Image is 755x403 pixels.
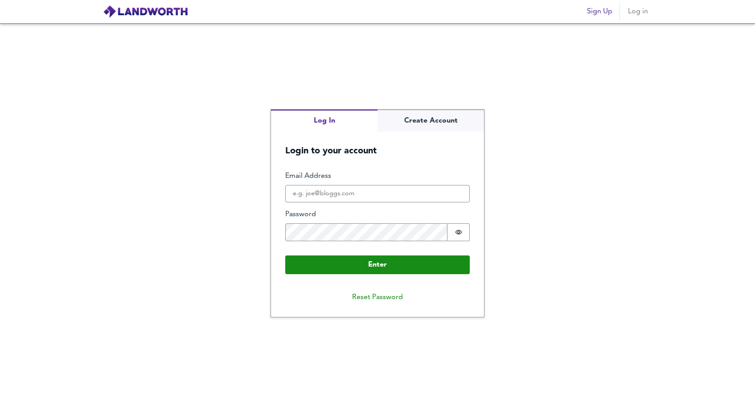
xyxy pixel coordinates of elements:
button: Log In [271,110,377,132]
button: Show password [447,223,470,241]
button: Sign Up [583,3,616,21]
label: Email Address [285,171,470,181]
label: Password [285,210,470,220]
button: Create Account [377,110,484,132]
button: Log in [624,3,652,21]
button: Reset Password [345,288,410,306]
input: e.g. joe@bloggs.com [285,185,470,203]
h5: Login to your account [271,132,484,157]
button: Enter [285,255,470,274]
span: Log in [627,5,648,18]
span: Sign Up [587,5,612,18]
img: logo [103,5,188,18]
